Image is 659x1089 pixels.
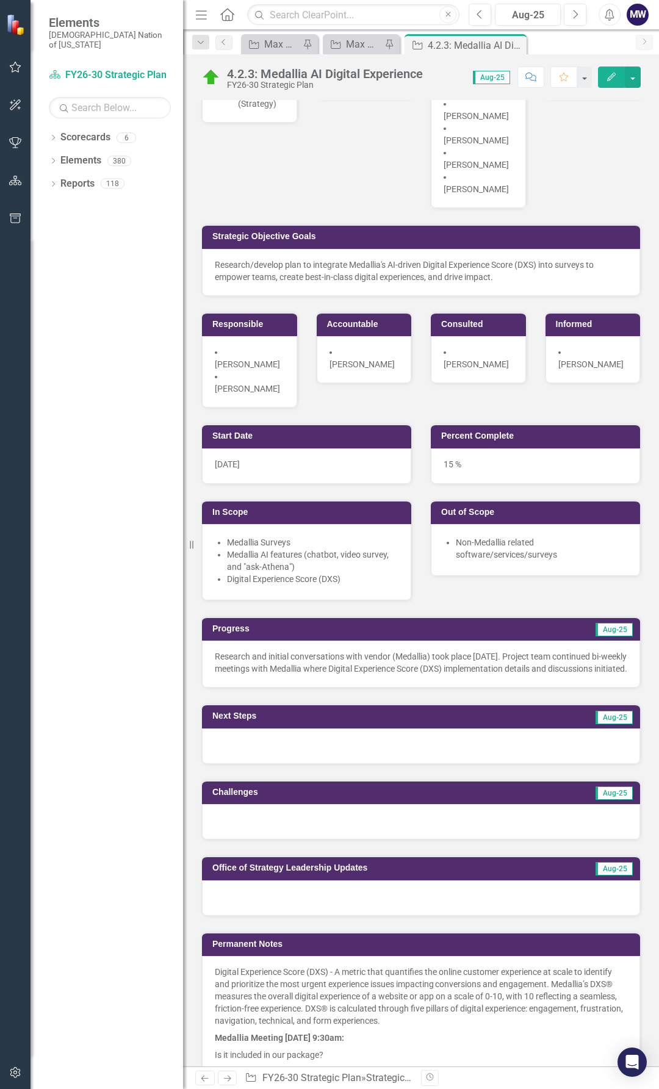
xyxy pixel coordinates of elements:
[101,179,124,189] div: 118
[444,111,509,121] span: [PERSON_NAME]
[212,431,405,440] h3: Start Date
[215,459,240,469] span: [DATE]
[596,786,633,800] span: Aug-25
[264,37,300,52] div: Max SO's
[596,711,633,724] span: Aug-25
[227,573,398,585] li: Digital Experience Score (DXS)
[49,15,171,30] span: Elements
[495,4,561,26] button: Aug-25
[215,1046,627,1063] p: Is it included in our package?
[227,536,398,548] li: Medallia Surveys
[215,359,280,369] span: [PERSON_NAME]
[107,156,131,166] div: 380
[212,624,419,633] h3: Progress
[366,1072,452,1084] a: Strategic Objectives
[596,862,633,875] span: Aug-25
[329,359,395,369] span: [PERSON_NAME]
[227,67,423,81] div: 4.2.3: Medallia AI Digital Experience
[215,259,627,283] div: Research/develop plan to integrate Medallia's AI-driven Digital Experience Score (DXS) into surve...
[201,68,221,87] img: On Target
[444,184,509,194] span: [PERSON_NAME]
[596,623,633,636] span: Aug-25
[441,431,634,440] h3: Percent Complete
[262,1072,361,1084] a: FY26-30 Strategic Plan
[212,788,441,797] h3: Challenges
[212,711,438,721] h3: Next Steps
[212,863,550,872] h3: Office of Strategy Leadership Updates
[499,8,556,23] div: Aug-25
[215,1063,627,1080] p: What are costs associated with implementing?
[444,359,509,369] span: [PERSON_NAME]
[212,940,634,949] h3: Permanent Notes
[245,1071,412,1085] div: » »
[556,320,635,329] h3: Informed
[212,320,291,329] h3: Responsible
[444,135,509,145] span: [PERSON_NAME]
[227,548,398,573] li: Medallia AI features (chatbot, video survey, and "ask-Athena")
[431,448,640,484] div: 15 %
[212,232,634,241] h3: Strategic Objective Goals
[327,320,406,329] h3: Accountable
[212,508,405,517] h3: In Scope
[441,508,634,517] h3: Out of Scope
[60,154,101,168] a: Elements
[49,97,171,118] input: Search Below...
[6,14,27,35] img: ClearPoint Strategy
[441,320,520,329] h3: Consulted
[346,37,381,52] div: Max SO's
[215,966,627,1029] p: Digital Experience Score (DXS) - A metric that quantifies the online customer experience at scale...
[117,132,136,143] div: 6
[215,1033,344,1043] strong: Medallia Meeting [DATE] 9:30am:
[326,37,381,52] a: Max SO's
[618,1048,647,1077] div: Open Intercom Messenger
[49,30,171,50] small: [DEMOGRAPHIC_DATA] Nation of [US_STATE]
[244,37,300,52] a: Max SO's
[227,81,423,90] div: FY26-30 Strategic Plan
[428,38,524,53] div: 4.2.3: Medallia AI Digital Experience
[247,4,459,26] input: Search ClearPoint...
[215,384,280,394] span: [PERSON_NAME]
[60,131,110,145] a: Scorecards
[215,650,627,675] p: Research and initial conversations with vendor (Medallia) took place [DATE]. Project team continu...
[49,68,171,82] a: FY26-30 Strategic Plan
[558,359,624,369] span: [PERSON_NAME]
[444,160,509,170] span: [PERSON_NAME]
[473,71,510,84] span: Aug-25
[60,177,95,191] a: Reports
[456,536,627,561] li: Non-Medallia related software/services/surveys
[627,4,649,26] button: MW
